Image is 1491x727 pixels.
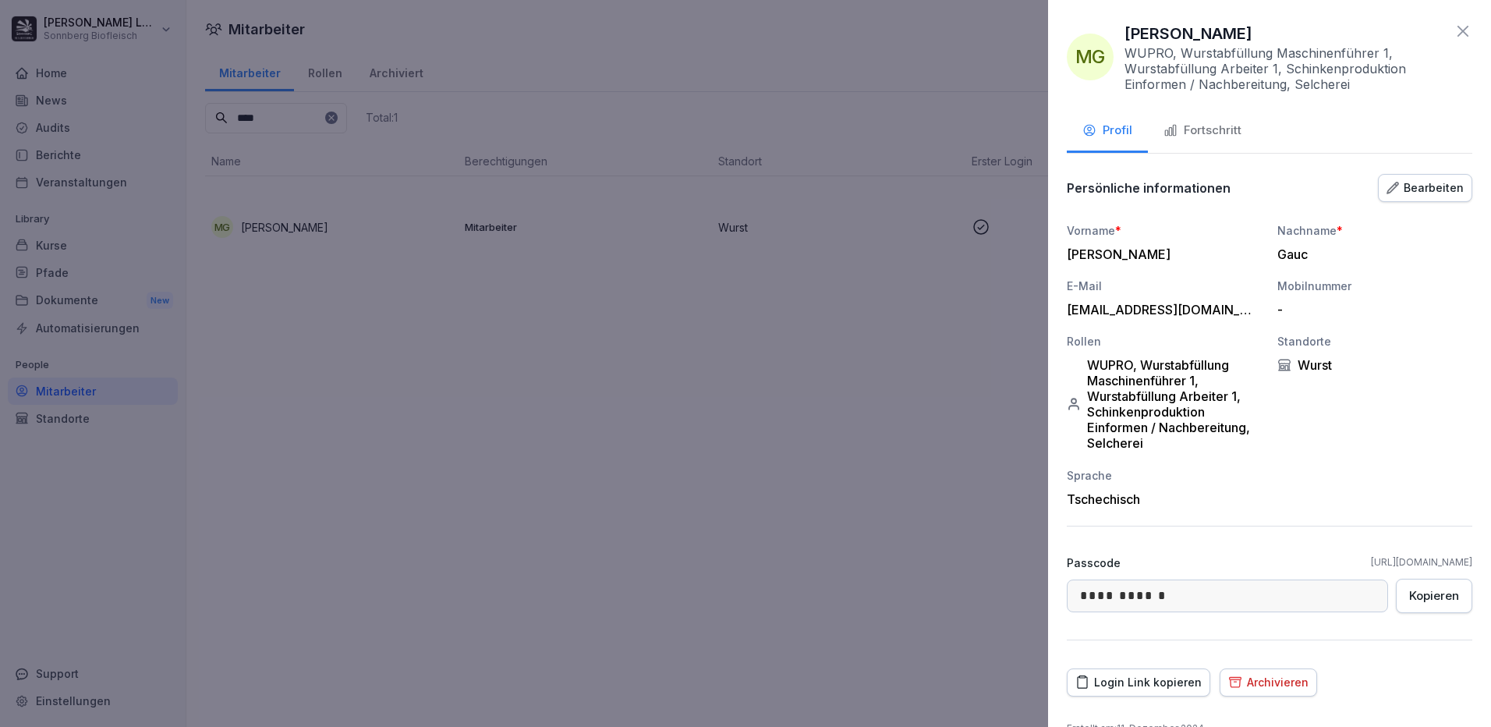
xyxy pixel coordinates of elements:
div: Gauc [1277,246,1464,262]
div: [EMAIL_ADDRESS][DOMAIN_NAME] [1067,302,1254,317]
div: Kopieren [1409,587,1459,605]
div: Wurst [1277,357,1472,373]
div: WUPRO, Wurstabfüllung Maschinenführer 1, Wurstabfüllung Arbeiter 1, Schinkenproduktion Einformen ... [1067,357,1262,451]
div: Vorname [1067,222,1262,239]
div: Archivieren [1228,674,1309,691]
div: Login Link kopieren [1075,674,1202,691]
button: Bearbeiten [1378,174,1472,202]
div: Nachname [1277,222,1472,239]
div: Tschechisch [1067,491,1262,507]
button: Archivieren [1220,668,1317,697]
div: - [1277,302,1464,317]
div: E-Mail [1067,278,1262,294]
a: [URL][DOMAIN_NAME] [1371,555,1472,569]
div: Fortschritt [1163,122,1241,140]
div: Sprache [1067,467,1262,484]
p: WUPRO, Wurstabfüllung Maschinenführer 1, Wurstabfüllung Arbeiter 1, Schinkenproduktion Einformen ... [1124,45,1446,92]
p: Passcode [1067,555,1121,571]
p: [PERSON_NAME] [1124,22,1252,45]
button: Kopieren [1396,579,1472,613]
div: Profil [1082,122,1132,140]
div: Bearbeiten [1387,179,1464,197]
div: Standorte [1277,333,1472,349]
button: Login Link kopieren [1067,668,1210,697]
div: Rollen [1067,333,1262,349]
div: Mobilnummer [1277,278,1472,294]
button: Profil [1067,111,1148,153]
div: MG [1067,34,1114,80]
p: Persönliche informationen [1067,180,1231,196]
div: [PERSON_NAME] [1067,246,1254,262]
button: Fortschritt [1148,111,1257,153]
